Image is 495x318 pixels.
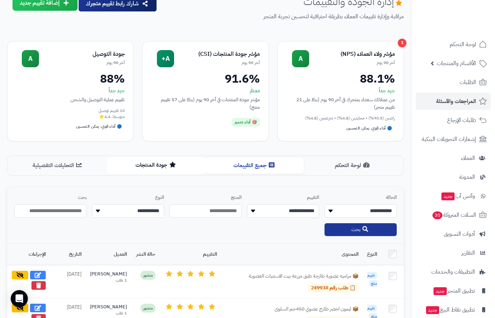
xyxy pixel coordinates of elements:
[426,306,439,314] span: جديد
[309,60,395,66] div: آخر 90 يوم
[90,304,127,310] div: [PERSON_NAME]
[90,310,127,316] div: 1 طلب
[309,50,395,58] div: مؤشر ولاء العملاء (NPS)
[416,131,491,148] a: إشعارات التحويلات البنكية
[431,267,475,277] span: التطبيقات والخدمات
[325,194,397,201] label: الحالة
[437,58,476,68] span: الأقسام والمنتجات
[22,50,39,67] div: A
[450,39,476,49] span: لوحة التحكم
[92,194,164,201] label: النوع
[416,263,491,280] a: التطبيقات والخدمات
[416,150,491,167] a: العملاء
[433,286,475,296] span: تطبيق المتجر
[422,134,476,144] span: إشعارات التحويلات البنكية
[50,265,86,298] td: [DATE]
[446,5,488,20] img: logo-2.png
[16,96,125,103] div: تقييم عملية التوصيل والشحن
[39,60,125,66] div: آخر 90 يوم
[90,271,127,278] div: [PERSON_NAME]
[140,271,155,280] span: منشور
[367,272,377,287] span: تقييم منتج
[398,39,406,47] div: 1
[151,87,260,94] div: ممتاز
[131,244,160,265] th: حالة النشر
[441,192,455,200] span: جديد
[249,273,358,280] span: 📦 مراميه عضوية طازجة طبق مزرعة بيت الاستنبات العضوية
[174,60,260,66] div: آخر 90 يوم
[416,187,491,205] a: وآتس آبجديد
[416,225,491,243] a: أدوات التسويق
[416,93,491,110] a: المراجعات والأسئلة
[206,157,304,173] button: جميع التقييمات
[416,36,491,53] a: لوحة التحكم
[416,74,491,91] a: الطلبات
[174,50,260,58] div: مؤشر جودة المنتجات (CSI)
[416,282,491,299] a: تطبيق المتجرجديد
[157,50,174,67] div: A+
[416,244,491,261] a: التقارير
[221,244,363,265] th: المحتوى
[151,73,260,84] div: 91.6%
[434,287,447,295] span: جديد
[432,211,443,220] span: 30
[292,50,309,67] div: A
[461,153,475,163] span: العملاء
[441,191,475,201] span: وآتس آب
[50,244,86,265] th: التاريخ
[39,50,125,58] div: جودة التوصيل
[286,73,395,84] div: 88.1%
[16,87,125,94] div: جيد جداً
[274,305,358,313] span: 📦 ليمون اخضر طازج عضوي 450جم السلوى
[459,172,475,182] span: المدونة
[416,112,491,129] a: طلبات الإرجاع
[90,278,127,283] div: 1 طلب
[286,96,395,111] div: من عملائك سعداء بمتجرك في آخر 90 يوم (بناءً على 21 تقييم متجر)
[160,244,221,265] th: التقييم
[169,194,242,201] label: المنتج
[416,206,491,224] a: السلات المتروكة30
[73,122,125,131] div: 🔵 أداء قوي، يمكن التحسين
[432,210,476,220] span: السلات المتروكة
[363,244,381,265] th: النوع
[286,87,395,94] div: جيد جداً
[16,73,125,84] div: 88%
[308,283,358,293] a: 📋 طلب رقم #24993
[460,77,476,87] span: الطلبات
[304,157,402,173] button: لوحة التحكم
[461,248,475,258] span: التقارير
[286,115,395,121] div: راضين (90.5%) • محايدين (4.8%) • منزعجين (4.8%)
[343,124,395,133] div: 🔵 أداء قوي، يمكن التحسين
[325,223,397,236] button: بحث
[16,108,125,120] div: 10 تقييم توصيل متوسط: 4.4⭐
[7,244,50,265] th: الإجراءات
[163,13,404,21] p: مراقبة وإدارة تقييمات العملاء بطريقة احترافية لتحسين تجربة المتجر
[444,229,475,239] span: أدوات التسويق
[232,118,260,127] div: 🎯 أداء متميز
[11,290,28,307] div: Open Intercom Messenger
[151,96,260,111] div: مؤشر جودة المنتجات في آخر 90 يوم (بناءً على 57 تقييم منتج)
[14,194,86,201] label: بحث
[107,157,206,173] button: جودة المنتجات
[447,115,476,125] span: طلبات الإرجاع
[425,305,475,315] span: تطبيق نقاط البيع
[140,304,155,313] span: منشور
[9,157,107,173] button: التحليلات التفصيلية
[247,194,319,201] label: التقييم
[86,244,131,265] th: العميل
[436,96,476,106] span: المراجعات والأسئلة
[416,168,491,186] a: المدونة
